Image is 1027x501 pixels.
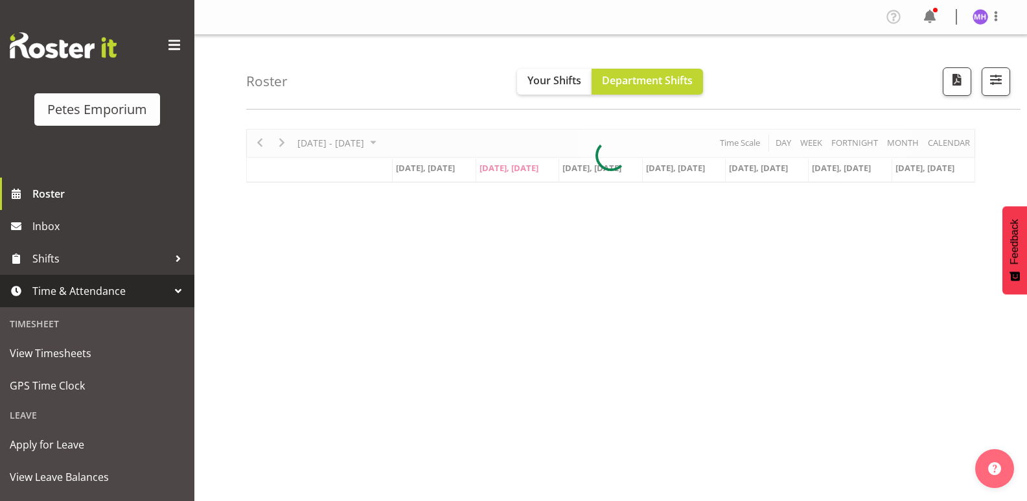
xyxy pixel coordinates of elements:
button: Download a PDF of the roster according to the set date range. [943,67,971,96]
span: Your Shifts [527,73,581,87]
span: View Leave Balances [10,467,185,487]
span: Shifts [32,249,168,268]
img: Rosterit website logo [10,32,117,58]
span: Inbox [32,216,188,236]
a: Apply for Leave [3,428,191,461]
img: help-xxl-2.png [988,462,1001,475]
div: Leave [3,402,191,428]
span: Roster [32,184,188,204]
a: View Leave Balances [3,461,191,493]
img: mackenzie-halford4471.jpg [973,9,988,25]
h4: Roster [246,74,288,89]
button: Feedback - Show survey [1002,206,1027,294]
span: Apply for Leave [10,435,185,454]
a: View Timesheets [3,337,191,369]
span: GPS Time Clock [10,376,185,395]
button: Filter Shifts [982,67,1010,96]
div: Timesheet [3,310,191,337]
span: Department Shifts [602,73,693,87]
span: Time & Attendance [32,281,168,301]
button: Department Shifts [592,69,703,95]
span: View Timesheets [10,344,185,363]
a: GPS Time Clock [3,369,191,402]
button: Your Shifts [517,69,592,95]
span: Feedback [1009,219,1021,264]
div: Petes Emporium [47,100,147,119]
